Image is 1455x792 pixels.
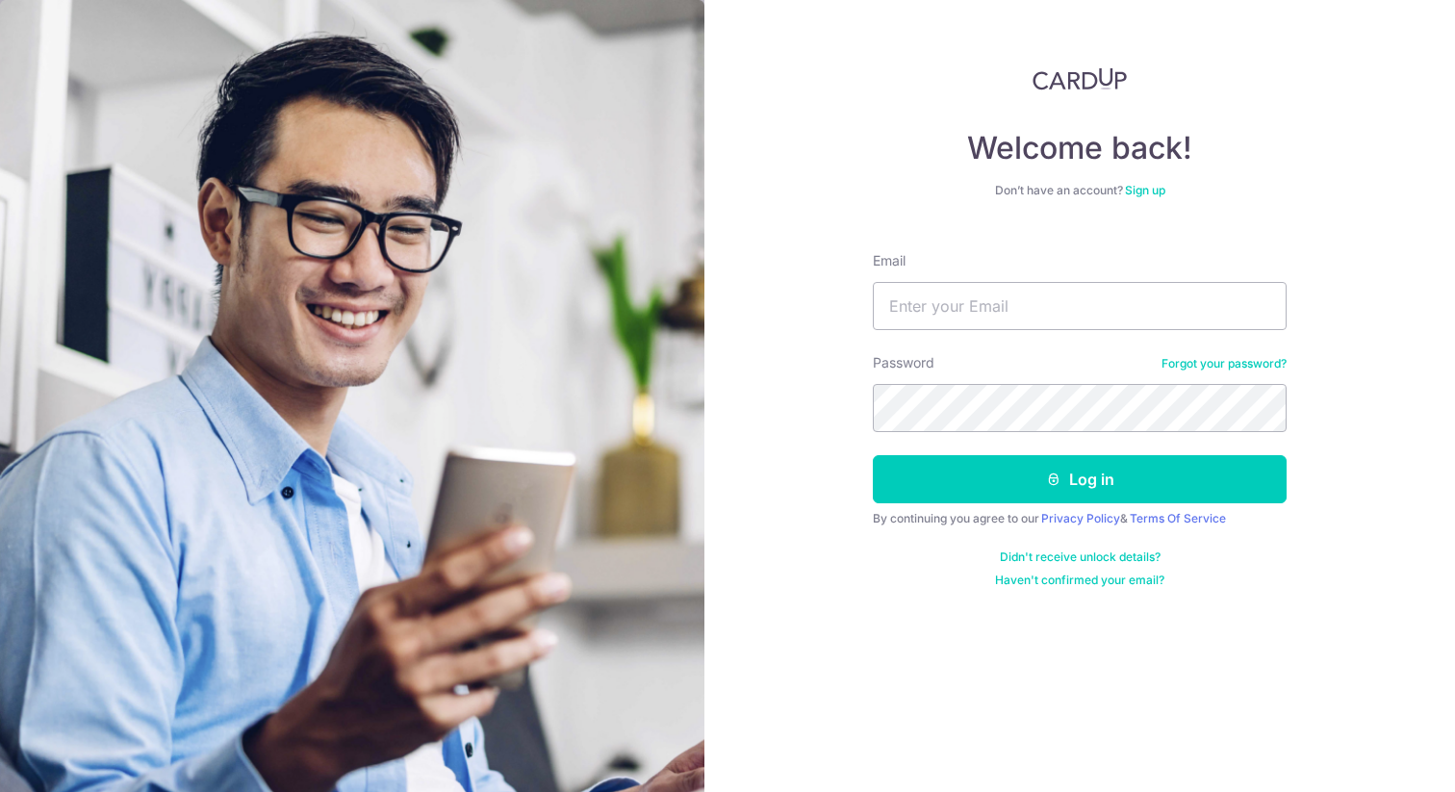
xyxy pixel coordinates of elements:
[1161,356,1287,371] a: Forgot your password?
[873,183,1287,198] div: Don’t have an account?
[873,353,934,372] label: Password
[1130,511,1226,525] a: Terms Of Service
[873,251,906,270] label: Email
[1041,511,1120,525] a: Privacy Policy
[1033,67,1127,90] img: CardUp Logo
[873,511,1287,526] div: By continuing you agree to our &
[1000,549,1161,565] a: Didn't receive unlock details?
[995,573,1164,588] a: Haven't confirmed your email?
[873,129,1287,167] h4: Welcome back!
[1125,183,1165,197] a: Sign up
[873,282,1287,330] input: Enter your Email
[873,455,1287,503] button: Log in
